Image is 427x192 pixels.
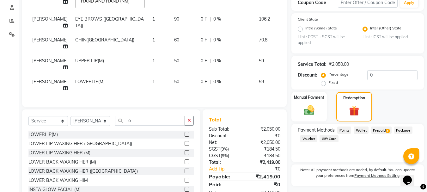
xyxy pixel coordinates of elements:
div: ₹2,050.00 [245,126,285,133]
span: Prepaid [371,127,392,134]
label: Manual Payment [294,95,324,100]
span: Payment Methods [298,127,335,133]
img: _gift.svg [346,105,362,117]
span: 9% [222,153,228,158]
input: Search or Scan [115,116,185,126]
span: 1 [152,79,155,84]
span: 50 [174,79,179,84]
div: Discount: [204,133,245,139]
span: Points [337,127,351,134]
small: Hint : CGST + SGST will be applied [298,34,353,46]
span: 70.8 [259,37,267,43]
div: Payable: [204,173,245,180]
iframe: chat widget [400,167,421,186]
div: ₹184.50 [245,146,285,152]
span: | [210,58,211,64]
div: ( ) [204,146,245,152]
span: [PERSON_NAME] [32,79,68,84]
span: 0 % [213,78,221,85]
div: LOWERLIP(M) [28,131,58,138]
span: [PERSON_NAME] [32,16,68,22]
div: Discount: [298,72,317,78]
span: 0 % [213,37,221,43]
label: Client State [298,16,318,22]
span: 0 % [213,58,221,64]
img: _cash.svg [301,104,318,116]
span: | [210,37,211,43]
div: LOWER BACK WAXING HER (M) [28,159,96,165]
span: [PERSON_NAME] [32,58,68,64]
div: ₹2,419.00 [245,173,285,180]
div: ₹0 [245,133,285,139]
span: SGST [209,146,220,152]
span: 106.2 [259,16,270,22]
label: Inter (Other) State [370,25,401,33]
span: CHIN([GEOGRAPHIC_DATA]) [75,37,134,43]
span: CGST [209,153,221,158]
label: Percentage [328,71,349,77]
span: UPPER LIP(M) [75,58,104,64]
div: Sub Total: [204,126,245,133]
span: 1 [152,16,155,22]
span: Gift Card [320,135,339,142]
span: 90 [174,16,179,22]
div: ₹2,050.00 [329,61,349,68]
small: Hint : IGST will be applied [363,34,418,40]
span: Package [394,127,412,134]
span: 6 [386,129,389,133]
div: ₹184.50 [245,152,285,159]
span: 9% [222,146,228,152]
div: ₹0 [245,181,285,188]
div: ₹2,050.00 [245,139,285,146]
span: LOWERLIP(M) [75,79,105,84]
div: ₹0 [252,166,285,172]
span: 1 [152,37,155,43]
span: | [210,16,211,22]
span: 1 [152,58,155,64]
label: Intra (Same) State [305,25,337,33]
div: LOWER BACK WAXING HIM [28,177,88,184]
label: Fixed [328,80,338,85]
div: ₹2,419.00 [245,159,285,166]
span: Total [209,116,223,123]
label: Payment Methods Setting [354,173,400,178]
span: 0 % [213,16,221,22]
span: Voucher [300,135,317,142]
span: EYE BROWS ([GEOGRAPHIC_DATA]) [75,16,144,28]
span: 59 [259,79,264,84]
span: 0 F [201,58,207,64]
span: 0 F [201,16,207,22]
label: Note: All payment methods are added, by default. You can update your preferences from [298,167,418,181]
div: Net: [204,139,245,146]
div: Total: [204,159,245,166]
label: Redemption [343,95,365,101]
div: Paid: [204,181,245,188]
div: ( ) [204,152,245,159]
span: Wallet [354,127,369,134]
span: 0 F [201,78,207,85]
span: 0 F [201,37,207,43]
div: LOWER LIP WAXING HER (M) [28,150,90,156]
a: Add Tip [204,166,251,172]
span: | [210,78,211,85]
div: Service Total: [298,61,326,68]
span: [PERSON_NAME] [32,37,68,43]
span: 60 [174,37,179,43]
span: 59 [259,58,264,64]
div: LOWER LIP WAXING HER ([GEOGRAPHIC_DATA]) [28,140,132,147]
span: 50 [174,58,179,64]
div: LOWER BACK WAXING HER ([GEOGRAPHIC_DATA]) [28,168,138,175]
